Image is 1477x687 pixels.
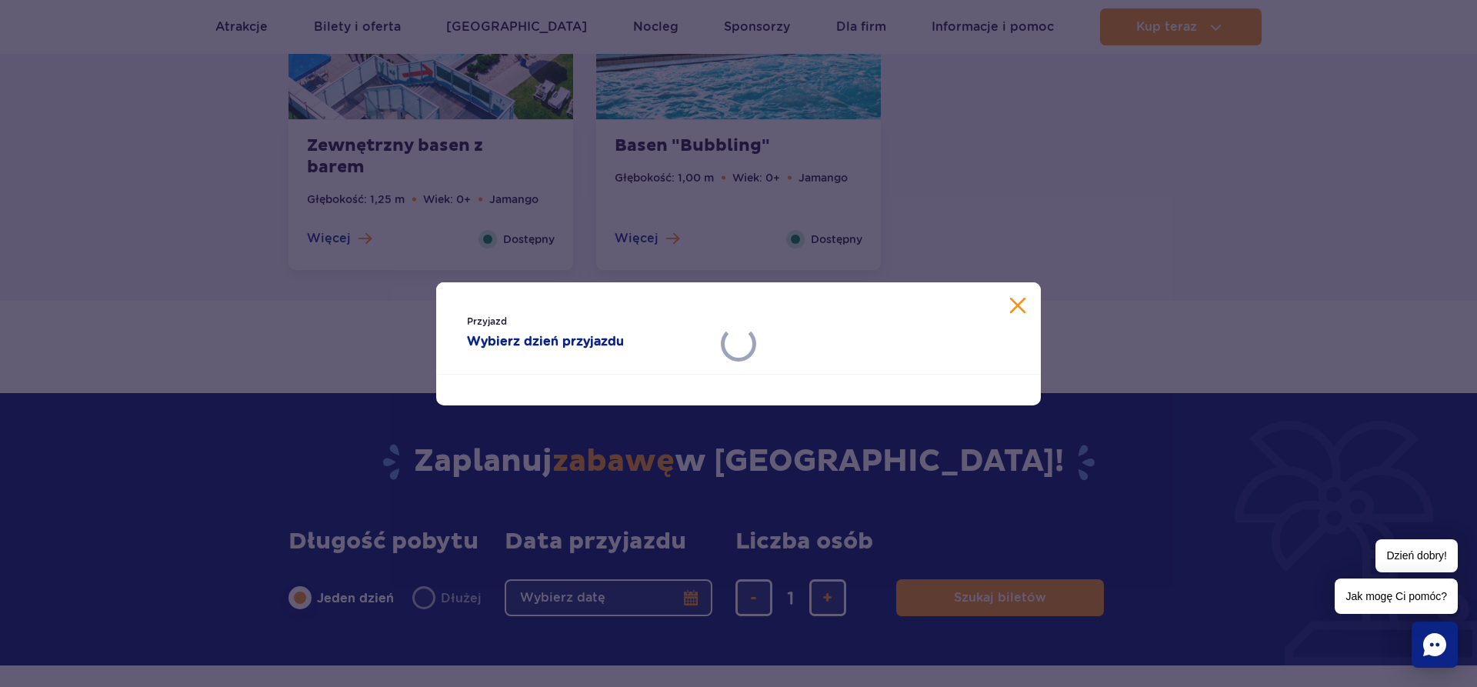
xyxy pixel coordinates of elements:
[1375,539,1458,572] span: Dzień dobry!
[467,314,708,329] span: Przyjazd
[467,332,708,351] strong: Wybierz dzień przyjazdu
[1010,298,1025,313] button: Zamknij kalendarz
[1335,579,1458,614] span: Jak mogę Ci pomóc?
[1412,622,1458,668] div: Chat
